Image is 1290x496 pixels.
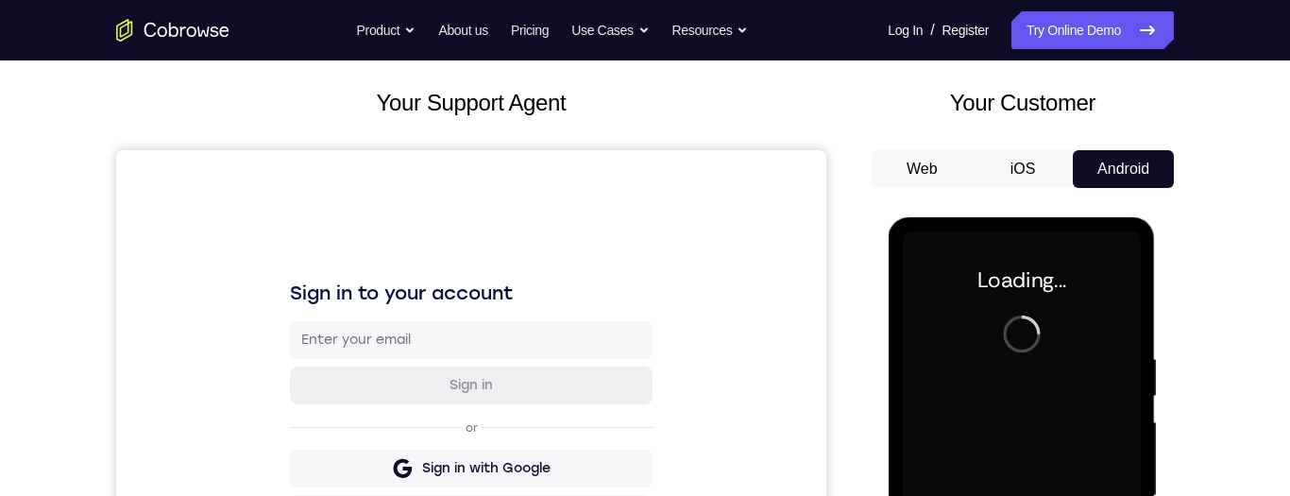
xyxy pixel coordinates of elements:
[174,390,536,428] button: Sign in with Intercom
[174,436,536,473] button: Sign in with Zendesk
[346,270,365,285] p: or
[571,11,649,49] button: Use Cases
[872,150,973,188] button: Web
[185,180,525,199] input: Enter your email
[1011,11,1174,49] a: Try Online Demo
[174,345,536,383] button: Sign in with GitHub
[174,299,536,337] button: Sign in with Google
[301,445,440,464] div: Sign in with Zendesk
[357,11,416,49] button: Product
[973,150,1074,188] button: iOS
[306,309,434,328] div: Sign in with Google
[872,86,1174,120] h2: Your Customer
[930,19,934,42] span: /
[438,11,487,49] a: About us
[1073,150,1174,188] button: Android
[299,400,442,419] div: Sign in with Intercom
[174,216,536,254] button: Sign in
[511,11,549,49] a: Pricing
[672,11,749,49] button: Resources
[116,19,229,42] a: Go to the home page
[942,11,989,49] a: Register
[116,86,826,120] h2: Your Support Agent
[888,11,923,49] a: Log In
[307,354,434,373] div: Sign in with GitHub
